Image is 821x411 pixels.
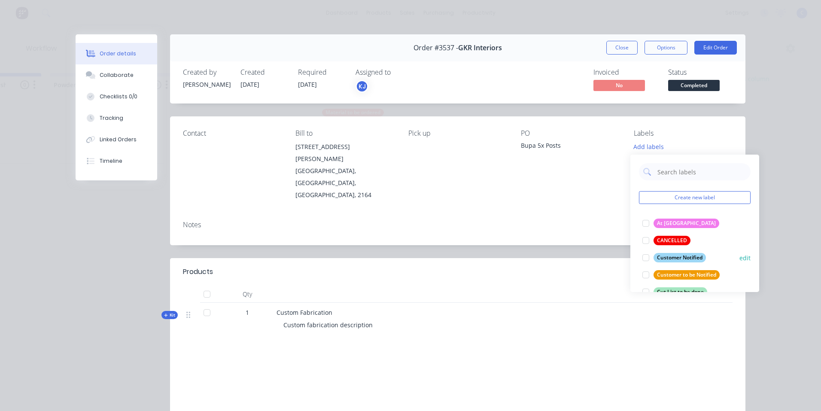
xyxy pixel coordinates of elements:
[356,80,368,93] button: KJ
[629,141,668,152] button: Add labels
[593,68,658,76] div: Invoiced
[222,286,273,303] div: Qty
[521,141,620,153] div: Bupa 5x Posts
[183,129,282,137] div: Contact
[654,253,706,262] div: Customer Notified
[668,68,733,76] div: Status
[100,50,136,58] div: Order details
[654,270,720,280] div: Customer to be Notified
[100,136,137,143] div: Linked Orders
[606,41,638,55] button: Close
[246,308,249,317] span: 1
[76,150,157,172] button: Timeline
[657,163,746,180] input: Search labels
[76,64,157,86] button: Collaborate
[240,80,259,88] span: [DATE]
[100,93,137,100] div: Checklists 0/0
[639,269,723,281] button: Customer to be Notified
[100,157,122,165] div: Timeline
[639,286,711,298] button: Cut List to be done
[639,252,709,264] button: Customer Notified
[645,41,687,55] button: Options
[298,80,317,88] span: [DATE]
[100,114,123,122] div: Tracking
[408,129,507,137] div: Pick up
[298,68,345,76] div: Required
[295,141,394,165] div: [STREET_ADDRESS][PERSON_NAME]
[668,80,720,91] span: Completed
[295,141,394,201] div: [STREET_ADDRESS][PERSON_NAME][GEOGRAPHIC_DATA], [GEOGRAPHIC_DATA], [GEOGRAPHIC_DATA], 2164
[668,80,720,93] button: Completed
[639,217,723,229] button: At [GEOGRAPHIC_DATA]
[76,86,157,107] button: Checklists 0/0
[639,191,751,204] button: Create new label
[521,129,620,137] div: PO
[240,68,288,76] div: Created
[295,165,394,201] div: [GEOGRAPHIC_DATA], [GEOGRAPHIC_DATA], [GEOGRAPHIC_DATA], 2164
[593,80,645,91] span: No
[76,107,157,129] button: Tracking
[76,129,157,150] button: Linked Orders
[739,253,751,262] button: edit
[183,68,230,76] div: Created by
[277,308,332,317] span: Custom Fabrication
[634,129,733,137] div: Labels
[183,221,733,229] div: Notes
[654,236,690,245] div: CANCELLED
[76,43,157,64] button: Order details
[458,44,502,52] span: GKR Interiors
[183,80,230,89] div: [PERSON_NAME]
[414,44,458,52] span: Order #3537 -
[161,311,178,319] div: Kit
[654,287,707,297] div: Cut List to be done
[100,71,134,79] div: Collaborate
[639,234,694,247] button: CANCELLED
[164,312,175,318] span: Kit
[694,41,737,55] button: Edit Order
[654,219,719,228] div: At [GEOGRAPHIC_DATA]
[183,267,213,277] div: Products
[283,321,373,329] span: Custom fabrication description
[295,129,394,137] div: Bill to
[356,68,441,76] div: Assigned to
